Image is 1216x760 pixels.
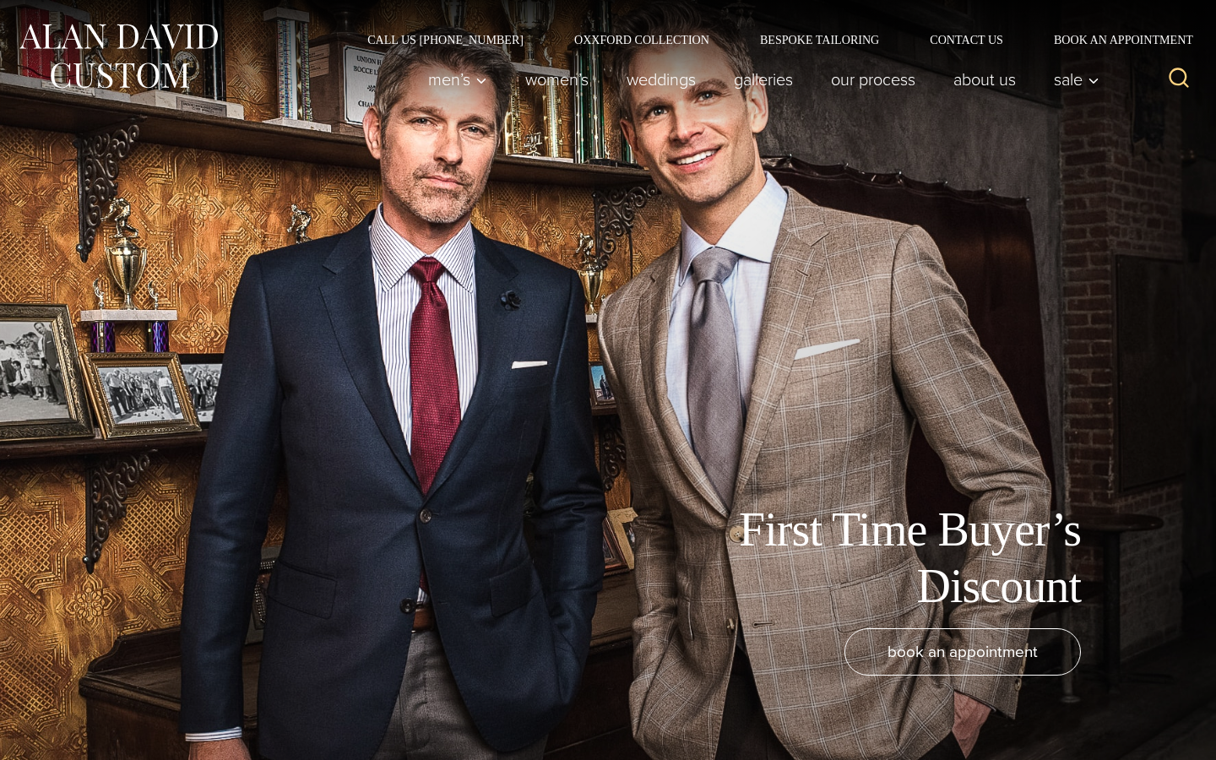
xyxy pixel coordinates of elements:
[549,34,735,46] a: Oxxford Collection
[342,34,1199,46] nav: Secondary Navigation
[507,62,608,96] a: Women’s
[342,34,549,46] a: Call Us [PHONE_NUMBER]
[715,62,812,96] a: Galleries
[1159,59,1199,100] button: View Search Form
[1029,34,1199,46] a: Book an Appointment
[888,639,1038,664] span: book an appointment
[410,62,1109,96] nav: Primary Navigation
[844,628,1081,676] a: book an appointment
[735,34,904,46] a: Bespoke Tailoring
[17,19,220,94] img: Alan David Custom
[904,34,1029,46] a: Contact Us
[1054,71,1099,88] span: Sale
[428,71,487,88] span: Men’s
[608,62,715,96] a: weddings
[701,502,1081,615] h1: First Time Buyer’s Discount
[812,62,935,96] a: Our Process
[935,62,1035,96] a: About Us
